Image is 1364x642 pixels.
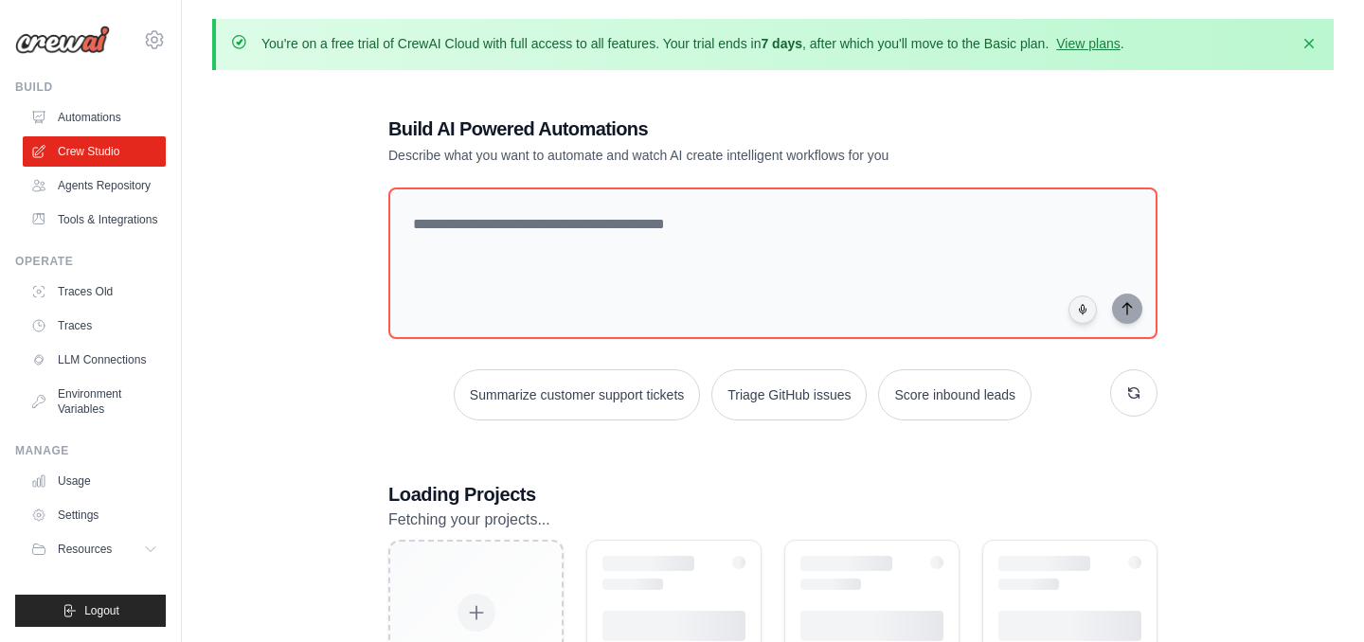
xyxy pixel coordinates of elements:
[58,542,112,557] span: Resources
[1056,36,1120,51] a: View plans
[1068,295,1097,324] button: Click to speak your automation idea
[15,443,166,458] div: Manage
[388,116,1025,142] h1: Build AI Powered Automations
[761,36,802,51] strong: 7 days
[711,369,867,420] button: Triage GitHub issues
[23,500,166,530] a: Settings
[388,508,1158,532] p: Fetching your projects...
[15,80,166,95] div: Build
[23,205,166,235] a: Tools & Integrations
[878,369,1032,420] button: Score inbound leads
[84,603,119,618] span: Logout
[388,481,1158,508] h3: Loading Projects
[23,276,166,307] a: Traces Old
[23,345,166,375] a: LLM Connections
[23,379,166,424] a: Environment Variables
[15,26,110,54] img: Logo
[23,102,166,133] a: Automations
[261,34,1124,53] p: You're on a free trial of CrewAI Cloud with full access to all features. Your trial ends in , aft...
[388,146,1025,165] p: Describe what you want to automate and watch AI create intelligent workflows for you
[15,254,166,269] div: Operate
[23,136,166,167] a: Crew Studio
[23,534,166,564] button: Resources
[23,311,166,341] a: Traces
[23,466,166,496] a: Usage
[454,369,700,420] button: Summarize customer support tickets
[15,595,166,627] button: Logout
[23,170,166,201] a: Agents Repository
[1110,369,1158,417] button: Get new suggestions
